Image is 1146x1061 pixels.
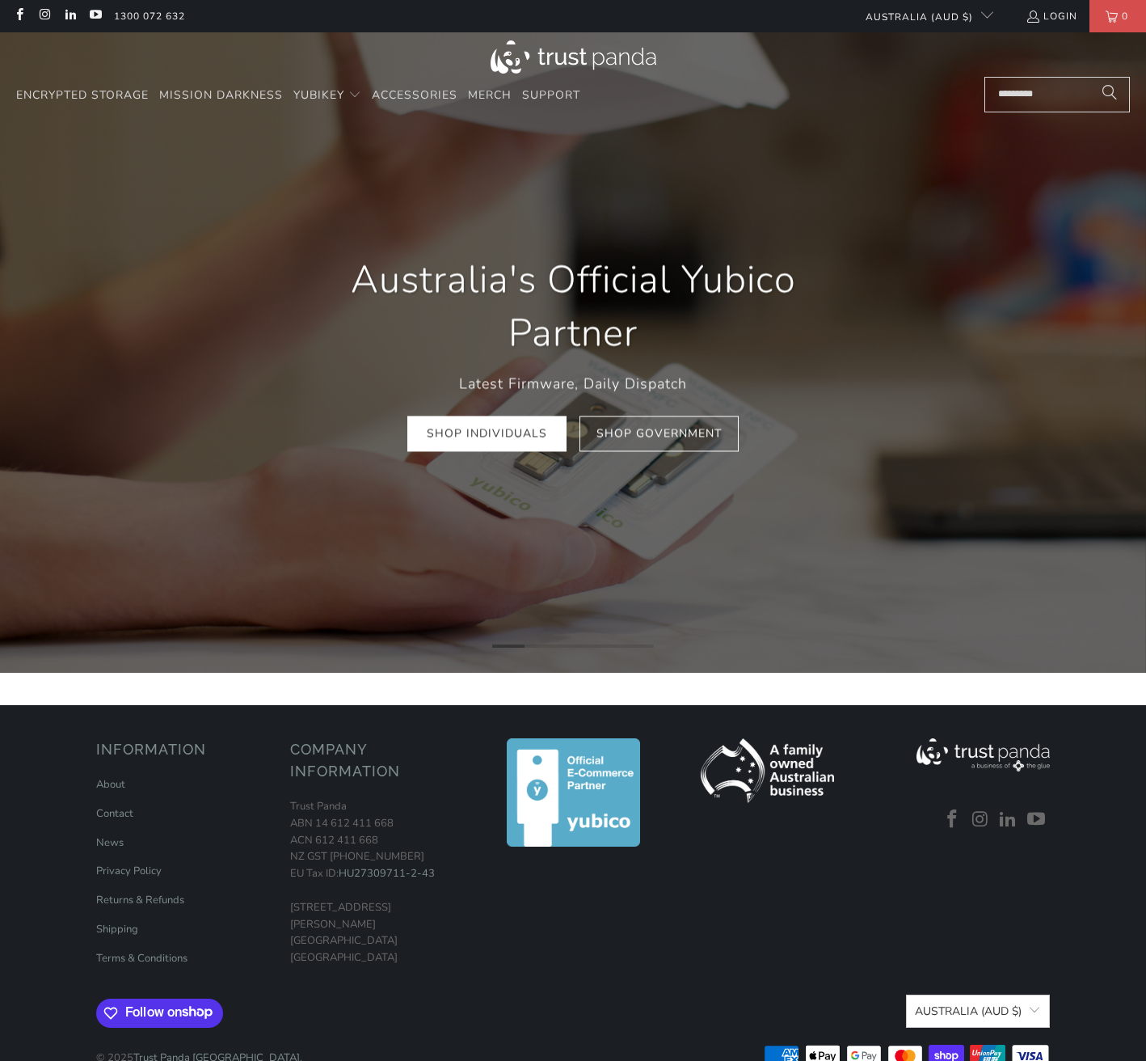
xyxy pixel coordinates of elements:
[468,77,512,115] a: Merch
[906,995,1050,1028] button: Australia (AUD $)
[522,87,580,103] span: Support
[372,87,457,103] span: Accessories
[159,87,283,103] span: Mission Darkness
[37,10,51,23] a: Trust Panda Australia on Instagram
[293,87,344,103] span: YubiKey
[984,77,1130,112] input: Search...
[522,77,580,115] a: Support
[16,77,580,115] nav: Translation missing: en.navigation.header.main_nav
[96,951,187,966] a: Terms & Conditions
[621,645,654,648] li: Page dot 5
[96,922,138,936] a: Shipping
[579,416,739,452] a: Shop Government
[159,77,283,115] a: Mission Darkness
[88,10,102,23] a: Trust Panda Australia on YouTube
[114,7,185,25] a: 1300 072 632
[63,10,77,23] a: Trust Panda Australia on LinkedIn
[492,645,525,648] li: Page dot 1
[491,40,656,74] img: Trust Panda Australia
[589,645,621,648] li: Page dot 4
[557,645,589,648] li: Page dot 3
[996,809,1021,831] a: Trust Panda Australia on LinkedIn
[407,416,567,452] a: Shop Individuals
[1089,77,1130,112] button: Search
[468,87,512,103] span: Merch
[96,806,133,821] a: Contact
[12,10,26,23] a: Trust Panda Australia on Facebook
[293,77,361,115] summary: YubiKey
[525,645,557,648] li: Page dot 2
[306,254,840,361] h1: Australia's Official Yubico Partner
[290,798,468,966] p: Trust Panda ABN 14 612 411 668 ACN 612 411 668 NZ GST [PHONE_NUMBER] EU Tax ID: [STREET_ADDRESS][...
[16,77,149,115] a: Encrypted Storage
[940,809,964,831] a: Trust Panda Australia on Facebook
[1026,7,1077,25] a: Login
[96,835,124,850] a: News
[968,809,992,831] a: Trust Panda Australia on Instagram
[306,372,840,395] p: Latest Firmware, Daily Dispatch
[96,777,125,792] a: About
[339,866,435,881] a: HU27309711-2-43
[16,87,149,103] span: Encrypted Storage
[96,893,184,907] a: Returns & Refunds
[372,77,457,115] a: Accessories
[1024,809,1048,831] a: Trust Panda Australia on YouTube
[96,864,162,878] a: Privacy Policy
